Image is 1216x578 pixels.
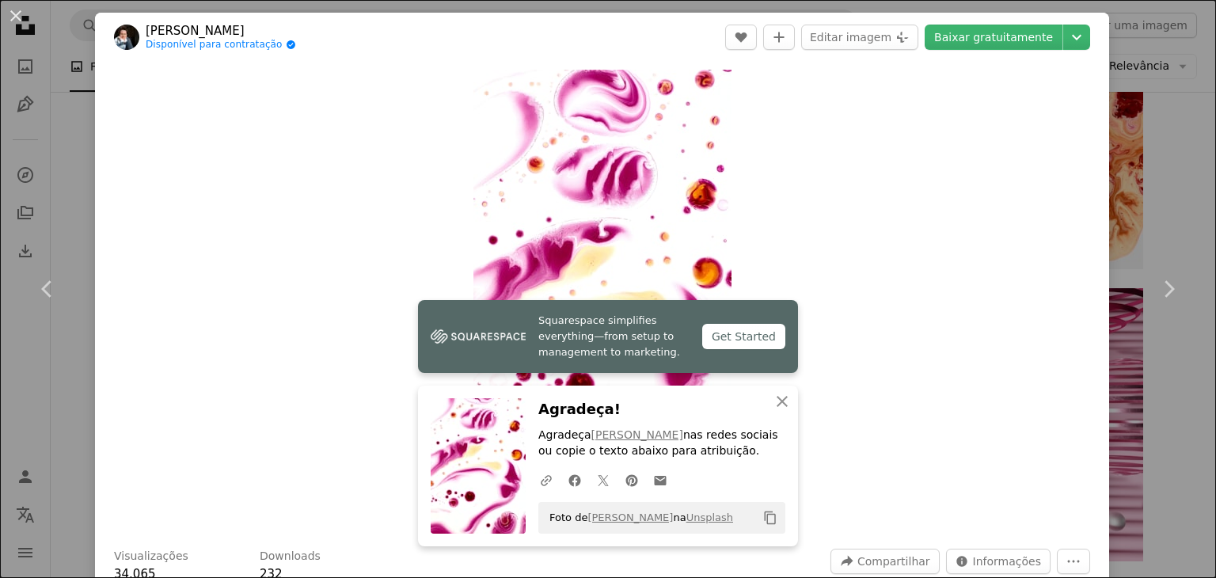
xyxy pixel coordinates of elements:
a: Baixar gratuitamente [925,25,1062,50]
span: Squarespace simplifies everything—from setup to management to marketing. [538,313,690,360]
button: Curtir [725,25,757,50]
button: Escolha o tamanho do download [1063,25,1090,50]
img: Ir para o perfil de Susan Wilkinson [114,25,139,50]
a: Compartilhar no Twitter [589,464,617,496]
span: Foto de na [541,505,733,530]
a: [PERSON_NAME] [587,511,673,523]
a: Disponível para contratação [146,39,296,51]
a: Compartilhar por e-mail [646,464,674,496]
button: Copiar para a área de transferência [757,504,784,531]
button: Compartilhar esta imagem [830,549,940,574]
div: Get Started [702,324,785,349]
img: Um close up de um líquido rosa e amarelo [473,70,731,530]
img: file-1747939142011-51e5cc87e3c9 [431,325,526,348]
a: Próximo [1121,213,1216,365]
button: Editar imagem [801,25,918,50]
a: Squarespace simplifies everything—from setup to management to marketing.Get Started [418,300,798,373]
a: Unsplash [686,511,733,523]
a: Compartilhar no Facebook [560,464,589,496]
h3: Visualizações [114,549,188,565]
h3: Agradeça! [538,398,785,421]
a: [PERSON_NAME] [591,428,683,441]
h3: Downloads [260,549,321,565]
button: Adicionar à coleção [763,25,795,50]
a: Compartilhar no Pinterest [617,464,646,496]
p: Agradeça nas redes sociais ou copie o texto abaixo para atribuição. [538,428,785,459]
button: Estatísticas desta imagem [946,549,1051,574]
button: Mais ações [1057,549,1090,574]
button: Ampliar esta imagem [473,70,731,530]
a: [PERSON_NAME] [146,23,296,39]
span: Informações [973,549,1041,573]
span: Compartilhar [857,549,930,573]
